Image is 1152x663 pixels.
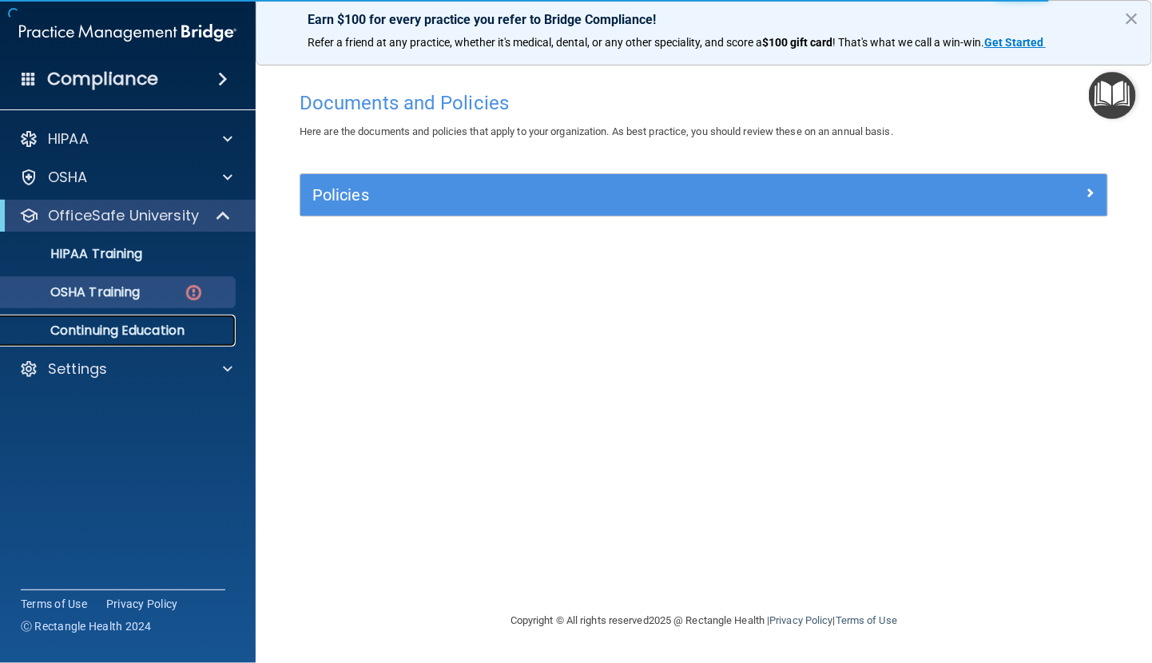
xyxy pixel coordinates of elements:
img: PMB logo [19,17,236,49]
p: OfficeSafe University [48,206,199,225]
div: Copyright © All rights reserved 2025 @ Rectangle Health | | [412,595,995,646]
a: OSHA [19,168,232,187]
span: Ⓒ Rectangle Health 2024 [21,618,152,634]
a: Policies [312,182,1095,208]
p: Continuing Education [10,323,228,339]
h5: Policies [312,186,894,204]
a: Privacy Policy [106,596,178,612]
p: HIPAA Training [10,246,142,262]
a: Privacy Policy [769,614,832,626]
button: Open Resource Center [1089,72,1136,119]
p: HIPAA [48,129,89,149]
a: Get Started [984,36,1046,49]
p: OSHA Training [10,284,140,300]
span: Here are the documents and policies that apply to your organization. As best practice, you should... [300,125,893,137]
p: Settings [48,359,107,379]
button: Close [1124,6,1139,31]
p: OSHA [48,168,88,187]
a: Terms of Use [836,614,897,626]
h4: Documents and Policies [300,93,1108,113]
a: OfficeSafe University [19,206,232,225]
span: Refer a friend at any practice, whether it's medical, dental, or any other speciality, and score a [308,36,762,49]
span: ! That's what we call a win-win. [832,36,984,49]
a: Settings [19,359,232,379]
strong: Get Started [984,36,1043,49]
strong: $100 gift card [762,36,832,49]
a: Terms of Use [21,596,87,612]
h4: Compliance [47,68,158,90]
p: Earn $100 for every practice you refer to Bridge Compliance! [308,12,1100,27]
a: HIPAA [19,129,232,149]
img: danger-circle.6113f641.png [184,283,204,303]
